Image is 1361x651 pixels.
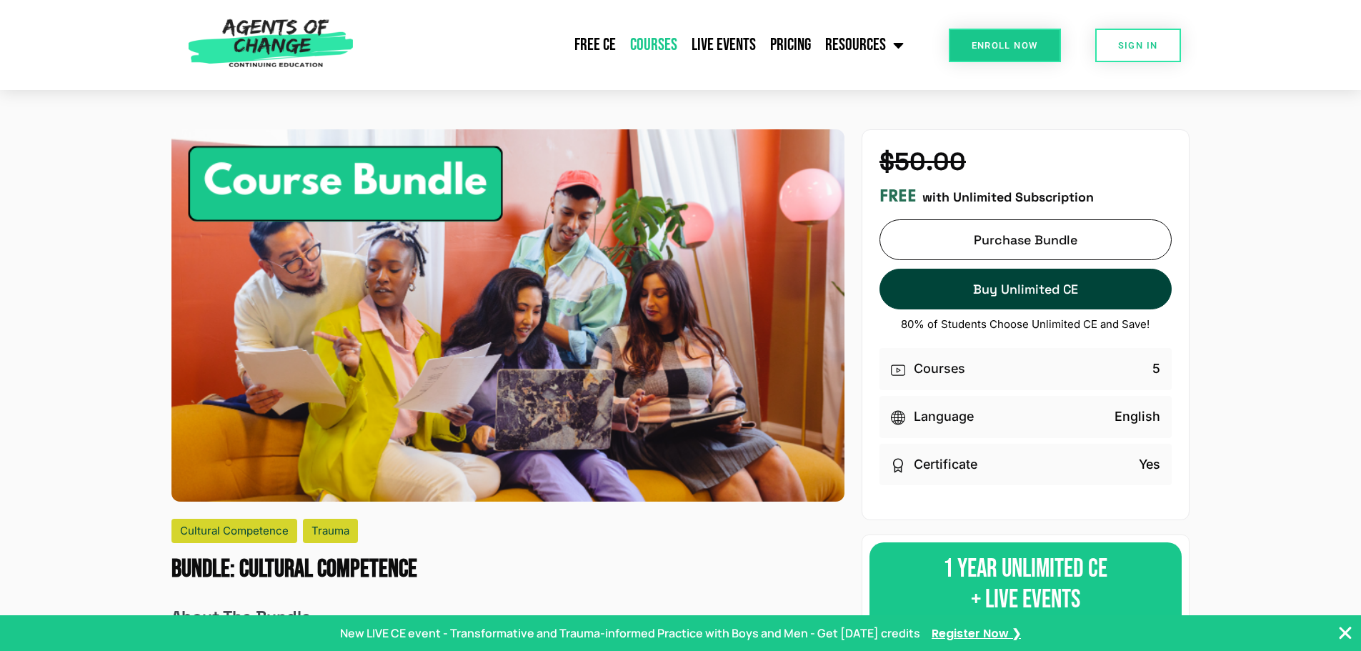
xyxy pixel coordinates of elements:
p: Yes [1139,455,1160,474]
nav: Menu [361,27,911,63]
a: Buy Unlimited CE [879,269,1172,309]
p: Certificate [914,455,977,474]
span: Buy Unlimited CE [973,282,1078,297]
a: SIGN IN [1095,29,1181,62]
h6: About The Bundle [171,607,844,627]
p: New LIVE CE event - Transformative and Trauma-informed Practice with Boys and Men - Get [DATE] cr... [340,625,920,642]
p: Language [914,407,974,427]
a: Register Now ❯ [932,625,1021,642]
a: Resources [818,27,911,63]
div: Cultural Competence [171,519,297,543]
a: Free CE [567,27,623,63]
span: Enroll Now [972,41,1038,50]
a: Live Events [684,27,763,63]
a: Pricing [763,27,818,63]
h1: Cultural Competence - 5 Credit CE Bundle [171,555,844,585]
img: Cultural Competence - 5 Credit CE Bundle [171,129,844,501]
a: Enroll Now [949,29,1061,62]
button: Close Banner [1337,625,1354,642]
a: Courses [623,27,684,63]
span: Purchase Bundle [974,232,1077,247]
h4: $50.00 [879,147,1172,177]
p: Courses [914,359,965,379]
span: SIGN IN [1118,41,1158,50]
div: Trauma [303,519,358,543]
p: English [1115,407,1160,427]
p: 80% of Students Choose Unlimited CE and Save! [879,318,1172,331]
h3: FREE [879,186,917,207]
a: Purchase Bundle [879,219,1172,260]
div: 1 YEAR UNLIMITED CE + LIVE EVENTS [869,542,1182,627]
p: 5 [1152,359,1160,379]
div: with Unlimited Subscription [879,186,1172,207]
